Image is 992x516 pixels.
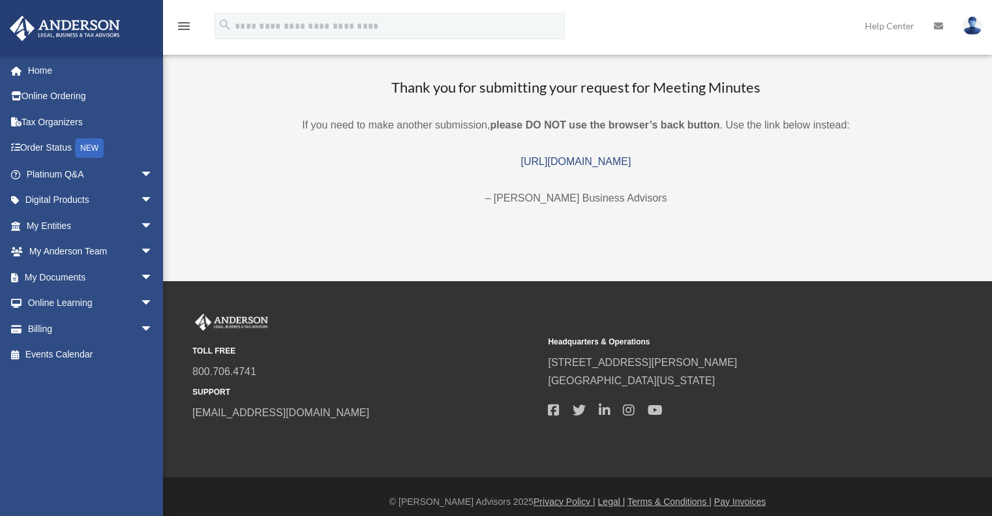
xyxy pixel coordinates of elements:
[548,357,737,368] a: [STREET_ADDRESS][PERSON_NAME]
[140,290,166,317] span: arrow_drop_down
[9,239,173,265] a: My Anderson Teamarrow_drop_down
[521,156,631,167] a: [URL][DOMAIN_NAME]
[9,290,173,316] a: Online Learningarrow_drop_down
[598,496,625,507] a: Legal |
[9,109,173,135] a: Tax Organizers
[176,18,192,34] i: menu
[490,119,719,130] b: please DO NOT use the browser’s back button
[534,496,595,507] a: Privacy Policy |
[176,116,976,134] p: If you need to make another submission, . Use the link below instead:
[218,18,232,32] i: search
[192,314,271,331] img: Anderson Advisors Platinum Portal
[192,407,369,418] a: [EMAIL_ADDRESS][DOMAIN_NAME]
[176,23,192,34] a: menu
[9,161,173,187] a: Platinum Q&Aarrow_drop_down
[163,494,992,510] div: © [PERSON_NAME] Advisors 2025
[140,213,166,239] span: arrow_drop_down
[963,16,982,35] img: User Pic
[6,16,124,41] img: Anderson Advisors Platinum Portal
[140,187,166,214] span: arrow_drop_down
[9,213,173,239] a: My Entitiesarrow_drop_down
[192,344,539,358] small: TOLL FREE
[176,78,976,98] h3: Thank you for submitting your request for Meeting Minutes
[176,189,976,207] p: – [PERSON_NAME] Business Advisors
[9,83,173,110] a: Online Ordering
[9,342,173,368] a: Events Calendar
[140,316,166,342] span: arrow_drop_down
[140,161,166,188] span: arrow_drop_down
[140,239,166,266] span: arrow_drop_down
[9,316,173,342] a: Billingarrow_drop_down
[9,57,173,83] a: Home
[192,366,256,377] a: 800.706.4741
[714,496,766,507] a: Pay Invoices
[192,386,539,399] small: SUPPORT
[627,496,712,507] a: Terms & Conditions |
[9,187,173,213] a: Digital Productsarrow_drop_down
[140,264,166,291] span: arrow_drop_down
[9,135,173,162] a: Order StatusNEW
[9,264,173,290] a: My Documentsarrow_drop_down
[548,335,894,349] small: Headquarters & Operations
[75,138,104,158] div: NEW
[548,375,715,386] a: [GEOGRAPHIC_DATA][US_STATE]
